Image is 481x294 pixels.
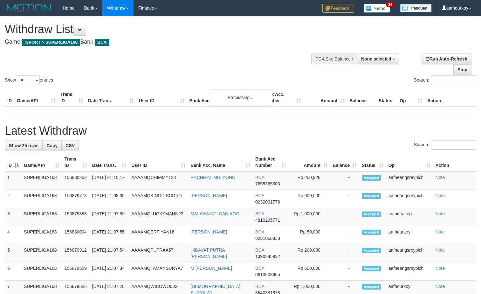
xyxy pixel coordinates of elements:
td: Rp 600,000 [289,262,330,281]
a: [PERSON_NAME] [190,193,227,198]
th: Game/API [14,89,58,107]
span: Copy 4810295771 to clipboard [255,218,280,223]
th: Trans ID [58,89,86,107]
td: 2 [5,190,21,208]
td: aafneangsreypich [386,244,433,262]
span: BCA [95,39,109,46]
span: Copy 0613503665 to clipboard [255,272,280,277]
td: 156879509 [62,262,90,281]
td: - [330,208,359,226]
td: SUPERLIGA168 [21,262,62,281]
td: aafhourkoy [386,226,433,244]
span: Accepted [362,284,381,290]
button: None selected [357,54,399,64]
span: Show 25 rows [9,143,38,148]
td: Rp 1,000,000 [289,208,330,226]
span: BCA [255,229,264,234]
span: CSV [65,143,75,148]
td: SUPERLIGA168 [21,226,62,244]
td: SUPERLIGA168 [21,190,62,208]
span: Accepted [362,193,381,199]
a: CSV [61,140,79,151]
img: Feedback.jpg [322,4,354,13]
a: MALAHAYATI CANIAGO [190,211,239,216]
span: Copy 1390845932 to clipboard [255,254,280,259]
span: Accepted [362,266,381,271]
th: Status: activate to sort column ascending [359,153,386,171]
td: 156880253 [62,171,90,190]
a: Run Auto-Refresh [422,54,471,64]
th: Amount [304,89,347,107]
td: AAAAMQERFIYAN16 [129,226,188,244]
th: Op: activate to sort column ascending [386,153,433,171]
td: aafneangsreypich [386,171,433,190]
td: 6 [5,262,21,281]
td: 156879383 [62,208,90,226]
th: Date Trans. [86,89,136,107]
td: - [330,244,359,262]
td: [DATE] 21:07:55 [90,226,129,244]
a: Show 25 rows [5,140,43,151]
span: ISPORT > SUPERLIGA168 [22,39,80,46]
span: Accepted [362,175,381,181]
span: BCA [255,193,264,198]
th: Bank Acc. Name: activate to sort column ascending [188,153,253,171]
td: AAAAMQPUTRAA57 [129,244,188,262]
th: User ID: activate to sort column ascending [129,153,188,171]
th: Trans ID: activate to sort column ascending [62,153,90,171]
th: ID [5,89,14,107]
td: - [330,262,359,281]
td: SUPERLIGA168 [21,244,62,262]
td: Rp 50,000 [289,226,330,244]
div: Processing... [209,90,272,105]
td: - [330,190,359,208]
td: AAAAMQTAMANSURYA7 [129,262,188,281]
span: None selected [361,56,391,61]
td: [DATE] 21:07:54 [90,244,129,262]
td: [DATE] 21:07:59 [90,208,129,226]
span: Copy 7655365303 to clipboard [255,181,280,186]
a: Note [436,284,445,289]
span: Copy 6281068838 to clipboard [255,236,280,241]
a: [PERSON_NAME] [190,229,227,234]
td: SUPERLIGA168 [21,171,62,190]
span: Copy [46,143,58,148]
a: Stop [453,64,471,75]
a: Copy [42,140,62,151]
th: Amount: activate to sort column ascending [289,153,330,171]
td: Rp 600,000 [289,190,330,208]
select: Showentries [16,75,40,85]
td: 1 [5,171,21,190]
td: 156880004 [62,226,90,244]
th: Balance: activate to sort column ascending [330,153,359,171]
div: PGA Site Balance / [311,54,357,64]
td: - [330,171,359,190]
span: Copy 0232031776 to clipboard [255,199,280,204]
h1: Latest Withdraw [5,125,476,137]
th: Action [433,153,476,171]
th: Action [425,89,476,107]
label: Search: [414,140,476,150]
span: 34 [386,2,395,7]
a: Note [436,229,445,234]
a: Note [436,211,445,216]
td: AAAAMQKINGDISCORD [129,190,188,208]
a: Note [436,266,445,271]
th: ID: activate to sort column descending [5,153,21,171]
td: 156879778 [62,190,90,208]
td: SUPERLIGA168 [21,208,62,226]
a: M [PERSON_NAME] [190,266,232,271]
img: panduan.png [400,4,432,12]
h4: Game: Bank: [5,39,314,45]
span: Accepted [362,248,381,253]
td: AAAAMQCHIMMY123 [129,171,188,190]
td: 5 [5,244,21,262]
th: User ID [136,89,187,107]
img: Button%20Memo.svg [364,4,390,13]
span: BCA [255,284,264,289]
th: Balance [347,89,376,107]
th: Game/API: activate to sort column ascending [21,153,62,171]
td: [DATE] 21:08:35 [90,190,129,208]
input: Search: [431,140,476,150]
label: Show entries [5,75,53,85]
